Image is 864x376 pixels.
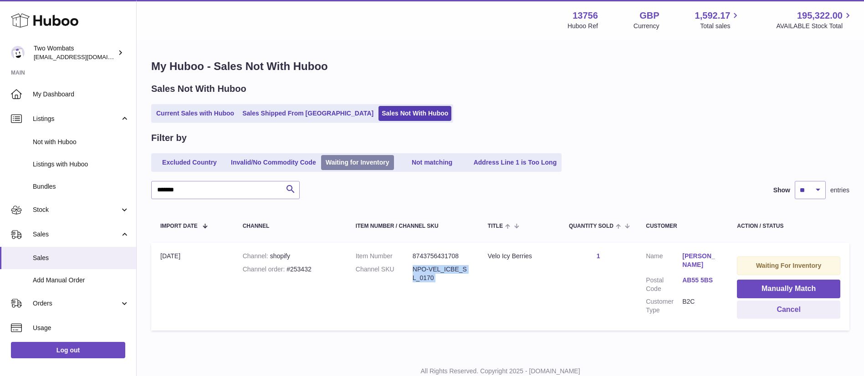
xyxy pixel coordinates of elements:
span: entries [830,186,849,195]
strong: 13756 [573,10,598,22]
dt: Item Number [356,252,413,261]
p: All Rights Reserved. Copyright 2025 - [DOMAIN_NAME] [144,367,857,376]
a: Not matching [396,155,469,170]
span: Title [488,223,503,229]
a: Current Sales with Huboo [153,106,237,121]
a: [PERSON_NAME] [682,252,719,269]
span: Not with Huboo [33,138,129,146]
dd: NPO-VEL_ICBE_SL_0170 [413,265,470,282]
span: Usage [33,324,129,332]
div: Channel [243,223,337,229]
label: Show [773,186,790,195]
span: Quantity Sold [569,223,613,229]
dt: Customer Type [646,297,682,315]
a: 1 [597,252,600,260]
button: Manually Match [737,280,840,298]
strong: Waiting For Inventory [756,262,821,269]
div: Huboo Ref [567,22,598,30]
span: Total sales [700,22,741,30]
dd: B2C [682,297,719,315]
span: Bundles [33,182,129,191]
strong: GBP [639,10,659,22]
div: Action / Status [737,223,840,229]
button: Cancel [737,301,840,319]
a: Sales Not With Huboo [378,106,451,121]
dt: Name [646,252,682,271]
span: Stock [33,206,120,214]
div: Currency [634,22,660,30]
a: AB55 5BS [682,276,719,285]
span: 1,592.17 [695,10,731,22]
h1: My Huboo - Sales Not With Huboo [151,59,849,74]
div: Two Wombats [34,44,116,61]
a: Sales Shipped From [GEOGRAPHIC_DATA] [239,106,377,121]
div: Velo Icy Berries [488,252,551,261]
span: Orders [33,299,120,308]
h2: Sales Not With Huboo [151,83,246,95]
a: Excluded Country [153,155,226,170]
span: AVAILABLE Stock Total [776,22,853,30]
a: 195,322.00 AVAILABLE Stock Total [776,10,853,30]
strong: Channel [243,252,270,260]
span: Listings [33,115,120,123]
a: Address Line 1 is Too Long [470,155,560,170]
span: Sales [33,230,120,239]
div: shopify [243,252,337,261]
div: #253432 [243,265,337,274]
h2: Filter by [151,132,187,144]
dd: 8743756431708 [413,252,470,261]
a: Invalid/No Commodity Code [228,155,319,170]
div: Item Number / Channel SKU [356,223,470,229]
span: Add Manual Order [33,276,129,285]
span: Listings with Huboo [33,160,129,169]
img: internalAdmin-13756@internal.huboo.com [11,46,25,60]
span: My Dashboard [33,90,129,99]
dt: Channel SKU [356,265,413,282]
span: Sales [33,254,129,262]
strong: Channel order [243,266,287,273]
a: Waiting for Inventory [321,155,394,170]
a: Log out [11,342,125,358]
span: Import date [160,223,198,229]
span: 195,322.00 [797,10,843,22]
div: Customer [646,223,719,229]
td: [DATE] [151,243,234,331]
dt: Postal Code [646,276,682,293]
span: [EMAIL_ADDRESS][DOMAIN_NAME] [34,53,134,60]
a: 1,592.17 Total sales [695,10,741,30]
